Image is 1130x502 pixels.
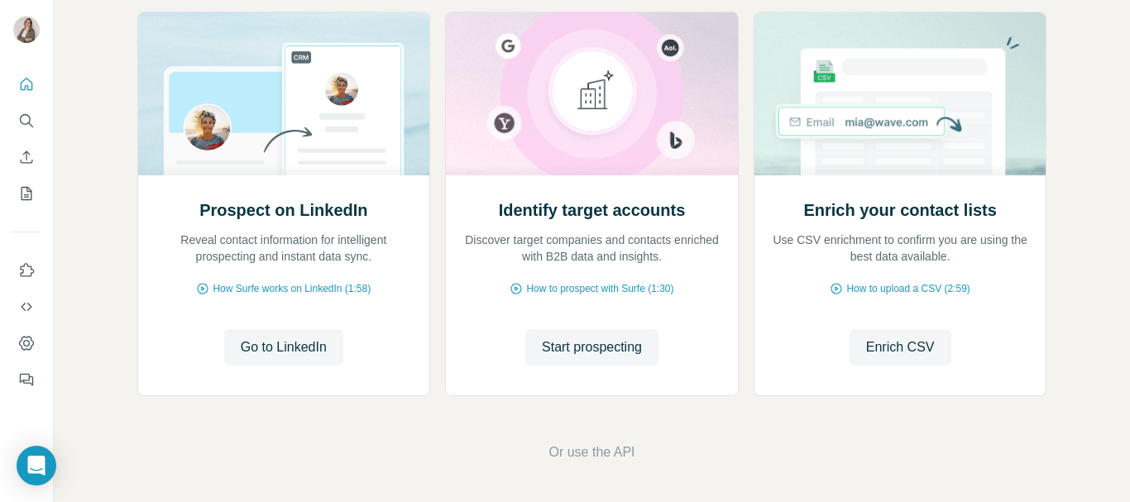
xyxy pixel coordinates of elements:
button: My lists [13,179,40,208]
span: Start prospecting [542,337,642,357]
button: Go to LinkedIn [224,329,343,366]
span: Enrich CSV [866,337,935,357]
span: Go to LinkedIn [241,337,327,357]
img: Identify target accounts [445,12,739,175]
button: Enrich CSV [850,329,951,366]
span: How Surfe works on LinkedIn (1:58) [213,281,371,296]
button: Dashboard [13,328,40,358]
button: Start prospecting [525,329,658,366]
img: Prospect on LinkedIn [137,12,431,175]
button: Enrich CSV [13,142,40,172]
button: Or use the API [548,442,634,462]
p: Reveal contact information for intelligent prospecting and instant data sync. [155,232,414,265]
h2: Identify target accounts [499,198,686,222]
div: Open Intercom Messenger [17,446,56,485]
button: Search [13,106,40,136]
button: Use Surfe on LinkedIn [13,256,40,285]
p: Use CSV enrichment to confirm you are using the best data available. [771,232,1030,265]
h2: Prospect on LinkedIn [199,198,367,222]
img: Avatar [13,17,40,43]
span: How to upload a CSV (2:59) [846,281,970,296]
button: Quick start [13,69,40,99]
img: Enrich your contact lists [754,12,1047,175]
button: Use Surfe API [13,292,40,322]
button: Feedback [13,365,40,394]
p: Discover target companies and contacts enriched with B2B data and insights. [462,232,721,265]
span: How to prospect with Surfe (1:30) [526,281,673,296]
h2: Enrich your contact lists [803,198,996,222]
